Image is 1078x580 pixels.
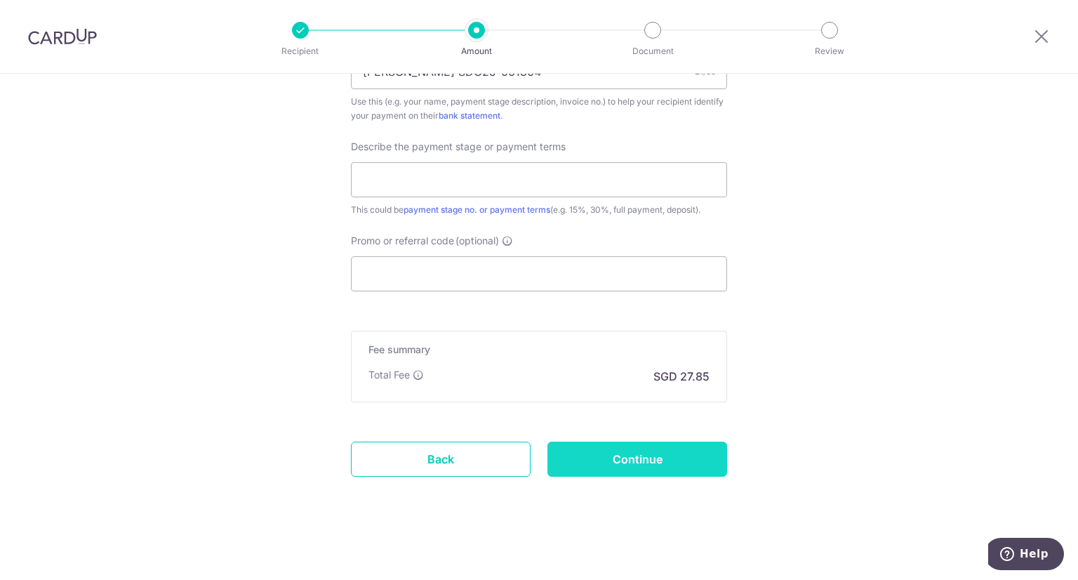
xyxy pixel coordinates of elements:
p: Review [778,44,881,58]
a: bank statement [439,110,500,121]
p: Amount [425,44,528,58]
p: Total Fee [368,368,410,382]
input: Continue [547,442,727,477]
p: Document [601,44,705,58]
span: Describe the payment stage or payment terms [351,140,566,154]
span: Promo or referral code [351,234,454,248]
p: SGD 27.85 [653,368,710,385]
iframe: Opens a widget where you can find more information [988,538,1064,573]
h5: Fee summary [368,343,710,357]
a: payment stage no. or payment terms [404,204,550,215]
div: This could be (e.g. 15%, 30%, full payment, deposit). [351,203,727,217]
a: Back [351,442,531,477]
p: Recipient [248,44,352,58]
img: CardUp [28,28,97,45]
div: Use this (e.g. your name, payment stage description, invoice no.) to help your recipient identify... [351,95,727,123]
span: (optional) [455,234,499,248]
